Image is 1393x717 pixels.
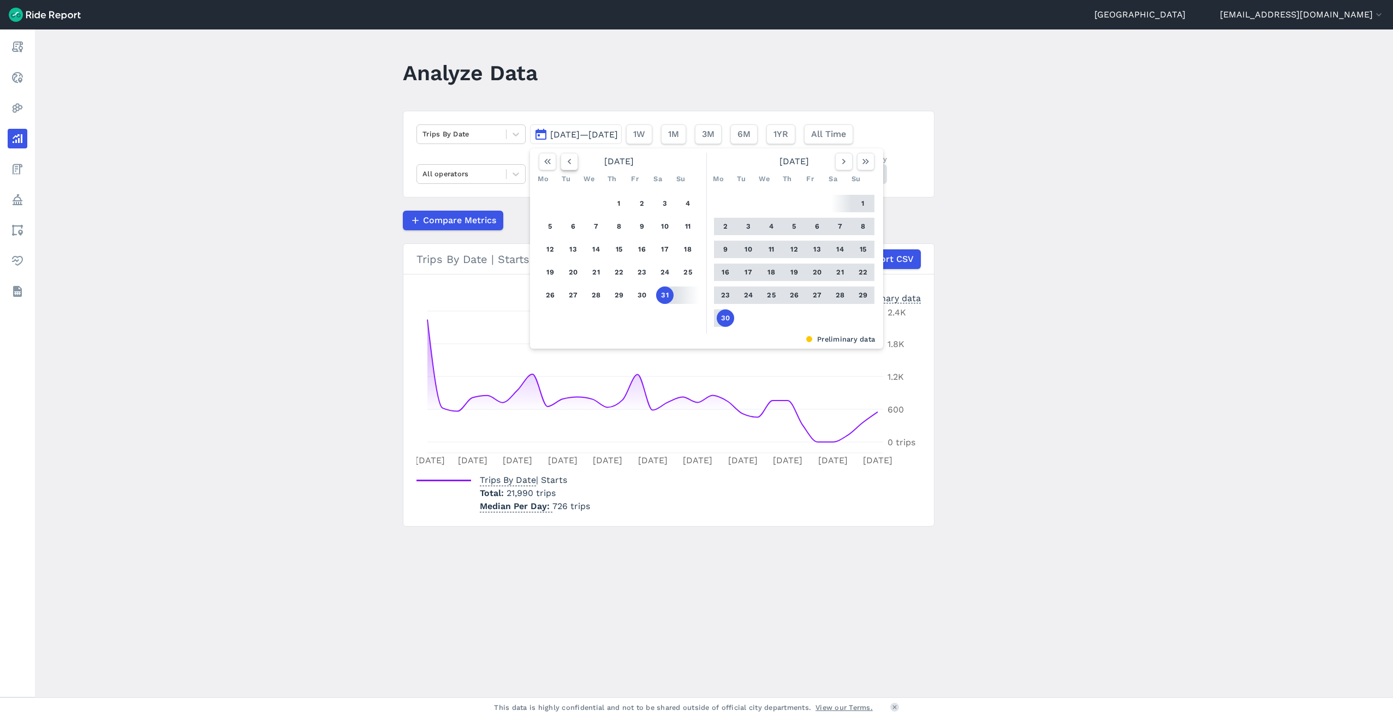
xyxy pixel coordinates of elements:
button: 25 [679,264,696,281]
a: Analyze [8,129,27,148]
button: 1 [854,195,872,212]
button: 3M [695,124,722,144]
button: 11 [679,218,696,235]
button: 22 [610,264,628,281]
button: 9 [717,241,734,258]
button: 8 [610,218,628,235]
a: Areas [8,220,27,240]
div: Preliminary data [851,292,921,303]
button: 3 [656,195,674,212]
span: All Time [811,128,846,141]
div: We [755,170,773,188]
button: All Time [804,124,853,144]
button: 16 [633,241,651,258]
button: 24 [740,286,757,304]
button: 4 [763,218,780,235]
tspan: [DATE] [818,455,848,465]
span: Median Per Day [480,498,552,512]
span: 3M [702,128,715,141]
button: 11 [763,241,780,258]
div: Th [603,170,621,188]
h1: Analyze Data [403,58,538,88]
a: View our Terms. [815,702,873,713]
div: Tu [557,170,575,188]
button: 25 [763,286,780,304]
button: 18 [763,264,780,281]
tspan: [DATE] [863,455,892,465]
button: 2 [633,195,651,212]
tspan: [DATE] [548,455,578,465]
button: 23 [633,264,651,281]
button: 6M [730,124,758,144]
tspan: [DATE] [728,455,758,465]
button: 20 [564,264,582,281]
button: 15 [854,241,872,258]
tspan: [DATE] [683,455,712,465]
a: Health [8,251,27,271]
a: Fees [8,159,27,179]
div: Su [672,170,689,188]
div: Mo [534,170,552,188]
a: Heatmaps [8,98,27,118]
button: 12 [541,241,559,258]
div: Su [847,170,865,188]
button: 5 [785,218,803,235]
button: 10 [740,241,757,258]
button: 14 [831,241,849,258]
button: 7 [587,218,605,235]
button: 7 [831,218,849,235]
button: 28 [831,286,849,304]
button: 6 [808,218,826,235]
button: 19 [541,264,559,281]
div: Fr [626,170,644,188]
div: Sa [824,170,842,188]
span: Trips By Date [480,471,536,486]
div: Sa [649,170,666,188]
button: 1 [610,195,628,212]
div: Tu [733,170,750,188]
div: Preliminary data [538,334,875,344]
div: Trips By Date | Starts [416,249,921,269]
a: Realtime [8,68,27,87]
span: Compare Metrics [423,214,496,227]
button: 26 [785,286,803,304]
tspan: [DATE] [593,455,622,465]
span: 1M [668,128,679,141]
span: | Starts [480,475,567,485]
tspan: 600 [888,404,904,415]
span: 6M [737,128,751,141]
button: 19 [785,264,803,281]
div: Th [778,170,796,188]
button: [DATE]—[DATE] [530,124,622,144]
button: [EMAIL_ADDRESS][DOMAIN_NAME] [1220,8,1384,21]
button: 13 [564,241,582,258]
button: 27 [808,286,826,304]
button: 8 [854,218,872,235]
img: Ride Report [9,8,81,22]
span: 1YR [773,128,788,141]
button: 30 [633,286,651,304]
button: 27 [564,286,582,304]
button: 20 [808,264,826,281]
button: 2 [717,218,734,235]
span: Total [480,488,507,498]
a: [GEOGRAPHIC_DATA] [1094,8,1186,21]
tspan: [DATE] [458,455,487,465]
p: 726 trips [480,500,590,513]
tspan: 2.4K [888,307,906,318]
tspan: [DATE] [415,455,445,465]
div: [DATE] [710,153,879,170]
button: 10 [656,218,674,235]
button: 23 [717,286,734,304]
span: Export CSV [865,253,914,266]
tspan: [DATE] [638,455,668,465]
span: [DATE]—[DATE] [550,129,618,140]
button: 5 [541,218,559,235]
tspan: 0 trips [888,437,915,447]
button: 4 [679,195,696,212]
button: Compare Metrics [403,211,503,230]
div: [DATE] [534,153,704,170]
button: 1YR [766,124,795,144]
a: Datasets [8,282,27,301]
button: 3 [740,218,757,235]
